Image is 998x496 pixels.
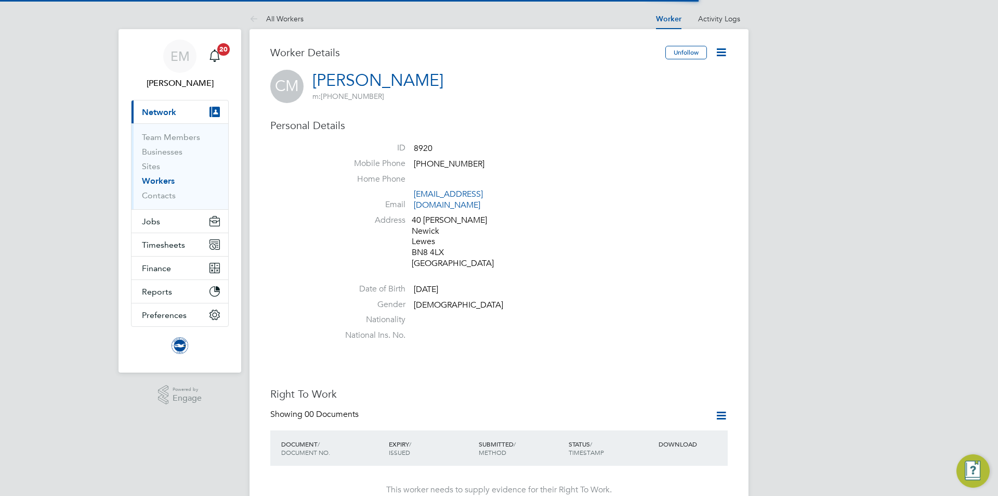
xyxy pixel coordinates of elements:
span: 8920 [414,143,432,154]
span: / [590,440,592,448]
span: / [514,440,516,448]
a: 20 [204,40,225,73]
a: [PERSON_NAME] [312,70,443,91]
label: Home Phone [333,174,405,185]
span: 20 [217,43,230,56]
span: TIMESTAMP [569,448,604,456]
span: [PHONE_NUMBER] [414,159,484,169]
button: Network [132,100,228,123]
span: [DATE] [414,284,438,295]
span: [DEMOGRAPHIC_DATA] [414,300,503,310]
label: ID [333,143,405,154]
a: Workers [142,176,175,186]
span: [PHONE_NUMBER] [312,92,384,101]
h3: Personal Details [270,119,728,132]
label: Mobile Phone [333,158,405,169]
a: [EMAIL_ADDRESS][DOMAIN_NAME] [414,189,483,210]
label: Date of Birth [333,284,405,295]
label: Nationality [333,314,405,325]
span: / [318,440,320,448]
span: DOCUMENT NO. [281,448,330,456]
button: Timesheets [132,233,228,256]
a: Activity Logs [698,14,740,23]
span: CM [270,70,304,103]
button: Reports [132,280,228,303]
div: EXPIRY [386,435,476,462]
div: DOCUMENT [279,435,386,462]
a: Businesses [142,147,182,157]
button: Unfollow [665,46,707,59]
a: Worker [656,15,681,23]
button: Jobs [132,210,228,233]
span: 00 Documents [305,409,359,419]
span: Network [142,107,176,117]
div: Showing [270,409,361,420]
h3: Worker Details [270,46,665,59]
button: Engage Resource Center [956,454,990,488]
div: DOWNLOAD [656,435,728,453]
nav: Main navigation [119,29,241,373]
div: 40 [PERSON_NAME] Newick Lewes BN8 4LX [GEOGRAPHIC_DATA] [412,215,510,269]
span: Engage [173,394,202,403]
label: National Ins. No. [333,330,405,341]
span: Powered by [173,385,202,394]
span: / [409,440,411,448]
label: Gender [333,299,405,310]
span: Edyta Marchant [131,77,229,90]
span: Timesheets [142,240,185,250]
span: Finance [142,263,171,273]
button: Preferences [132,303,228,326]
a: EM[PERSON_NAME] [131,40,229,90]
a: Go to home page [131,337,229,354]
h3: Right To Work [270,387,728,401]
span: Reports [142,287,172,297]
div: This worker needs to supply evidence for their Right To Work. [281,485,717,495]
img: brightonandhovealbion-logo-retina.png [172,337,188,354]
a: Sites [142,161,160,171]
div: Network [132,123,228,209]
a: Powered byEngage [158,385,202,405]
div: STATUS [566,435,656,462]
a: Contacts [142,190,176,200]
a: Team Members [142,132,200,142]
span: METHOD [479,448,506,456]
span: Jobs [142,217,160,226]
div: SUBMITTED [476,435,566,462]
a: All Workers [249,14,304,23]
span: Preferences [142,310,187,320]
label: Address [333,215,405,226]
span: ISSUED [389,448,410,456]
button: Finance [132,257,228,279]
span: m: [312,92,321,101]
span: EM [170,49,190,63]
label: Email [333,199,405,210]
